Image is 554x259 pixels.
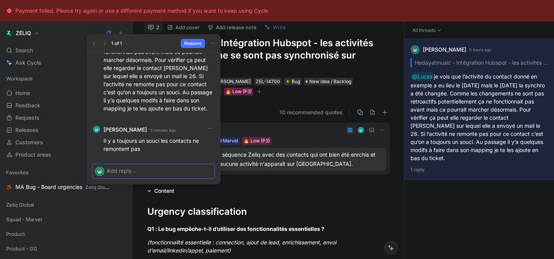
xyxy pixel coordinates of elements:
img: avatar [96,167,103,175]
p: Il y a toujours un souci les contacts ne remontent pas [103,137,214,153]
strong: [PERSON_NAME] [103,125,147,134]
small: 3 minutes ago [150,127,176,134]
p: je vois que l’activité du contact donné en exemple a eu lieu le [DATE] mais le [DATE] la synchro ... [103,6,214,112]
div: 1 of 1 [111,40,122,47]
span: Resolve [184,40,202,47]
img: avatar [94,127,99,132]
button: Resolve [181,39,205,48]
